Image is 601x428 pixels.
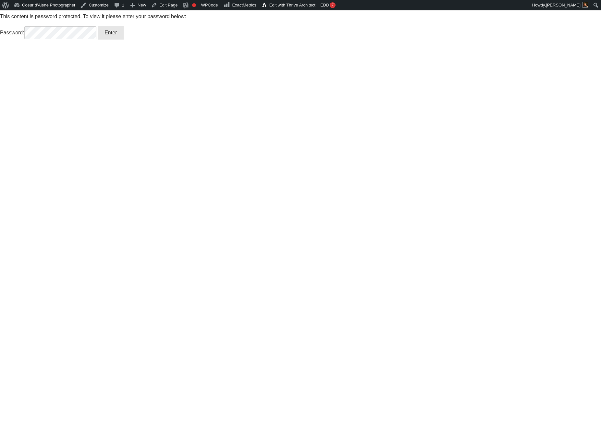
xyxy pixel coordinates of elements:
input: Enter [98,26,124,40]
span: ExactMetrics [232,3,256,7]
input: Password: [24,26,96,39]
span: [PERSON_NAME] [546,3,581,7]
div: 7 [330,2,336,8]
div: Focus keyphrase not set [192,3,196,7]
